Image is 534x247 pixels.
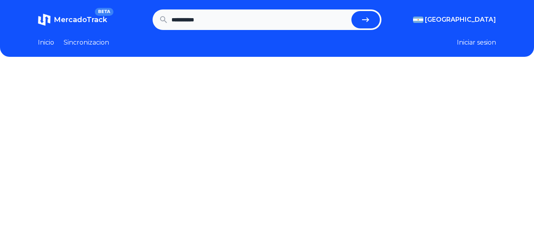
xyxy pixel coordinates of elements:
[38,38,54,47] a: Inicio
[54,15,107,24] span: MercadoTrack
[425,15,496,24] span: [GEOGRAPHIC_DATA]
[38,13,107,26] a: MercadoTrackBETA
[64,38,109,47] a: Sincronizacion
[95,8,113,16] span: BETA
[413,15,496,24] button: [GEOGRAPHIC_DATA]
[457,38,496,47] button: Iniciar sesion
[38,13,51,26] img: MercadoTrack
[413,17,423,23] img: Argentina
